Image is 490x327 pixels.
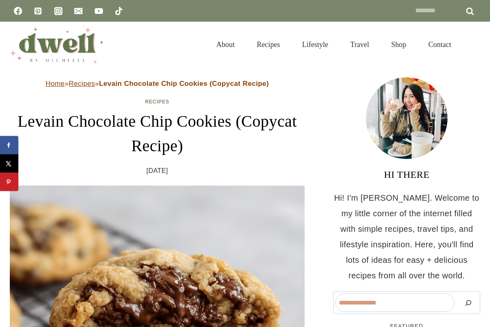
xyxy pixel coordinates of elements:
[291,30,339,59] a: Lifestyle
[333,190,480,283] p: Hi! I'm [PERSON_NAME]. Welcome to my little corner of the internet filled with simple recipes, tr...
[50,3,67,19] a: Instagram
[99,80,269,87] strong: Levain Chocolate Chip Cookies (Copycat Recipe)
[246,30,291,59] a: Recipes
[333,167,480,182] h3: HI THERE
[111,3,127,19] a: TikTok
[91,3,107,19] a: YouTube
[46,80,269,87] span: » »
[145,99,169,105] a: Recipes
[46,80,65,87] a: Home
[339,30,380,59] a: Travel
[147,165,168,177] time: [DATE]
[70,3,87,19] a: Email
[69,80,95,87] a: Recipes
[205,30,462,59] nav: Primary Navigation
[459,293,478,312] button: Search
[466,38,480,52] button: View Search Form
[10,109,305,158] h1: Levain Chocolate Chip Cookies (Copycat Recipe)
[380,30,417,59] a: Shop
[417,30,462,59] a: Contact
[10,26,104,63] img: DWELL by michelle
[30,3,46,19] a: Pinterest
[205,30,246,59] a: About
[10,3,26,19] a: Facebook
